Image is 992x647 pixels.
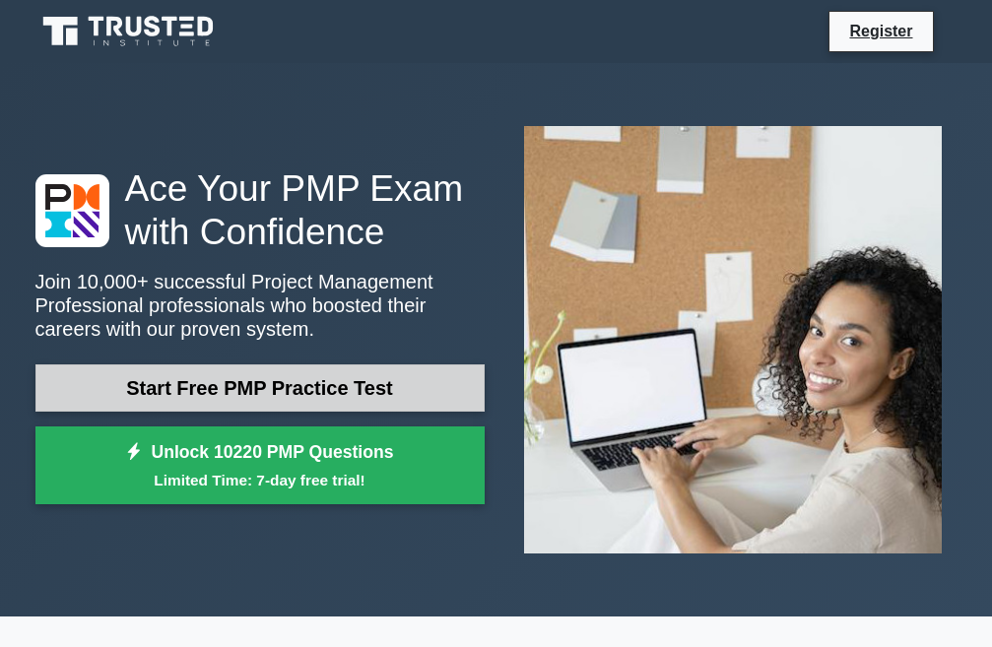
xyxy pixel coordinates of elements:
[35,270,485,341] p: Join 10,000+ successful Project Management Professional professionals who boosted their careers w...
[60,469,460,491] small: Limited Time: 7-day free trial!
[35,426,485,505] a: Unlock 10220 PMP QuestionsLimited Time: 7-day free trial!
[35,364,485,412] a: Start Free PMP Practice Test
[837,19,924,43] a: Register
[35,166,485,254] h1: Ace Your PMP Exam with Confidence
